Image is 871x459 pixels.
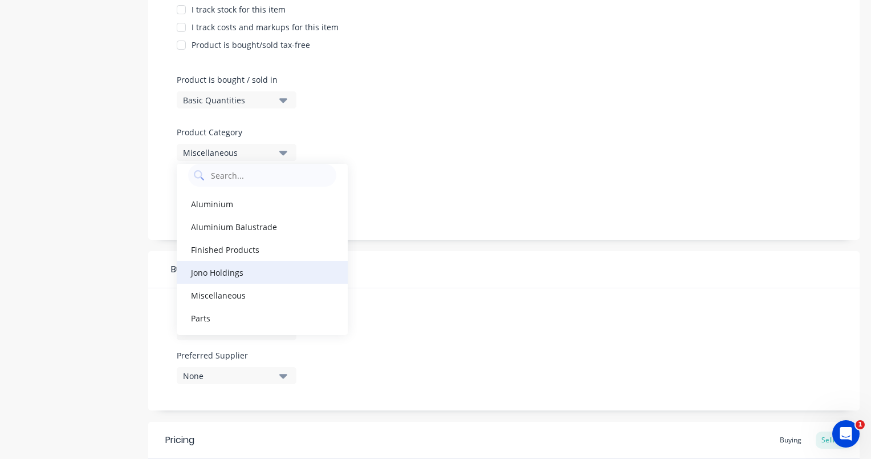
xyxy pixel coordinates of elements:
div: Pricing [165,433,194,447]
label: Product Category [177,126,291,138]
div: None [183,370,274,382]
label: Preferred Supplier [177,349,296,361]
div: Jono Holdings [177,261,348,284]
button: Miscellaneous [177,144,296,161]
div: Basic Quantities [183,94,274,106]
div: Miscellaneous [177,284,348,307]
div: Aluminium Balustrade [177,215,348,238]
div: Miscellaneous [183,147,274,159]
div: Finished Products [177,238,348,261]
div: I track stock for this item [192,3,286,15]
input: Search... [210,164,331,187]
div: Aluminium [177,192,348,215]
div: Parts [177,307,348,329]
div: Product is bought/sold tax-free [192,39,310,51]
button: None [177,367,296,384]
button: Basic Quantities [177,91,296,108]
span: 1 [856,420,865,429]
div: Buying [774,432,807,449]
label: Product is bought / sold in [177,74,291,86]
div: I track costs and markups for this item [192,21,339,33]
iframe: Intercom live chat [832,420,860,448]
div: Selling [816,432,848,449]
div: Buying [148,251,860,288]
